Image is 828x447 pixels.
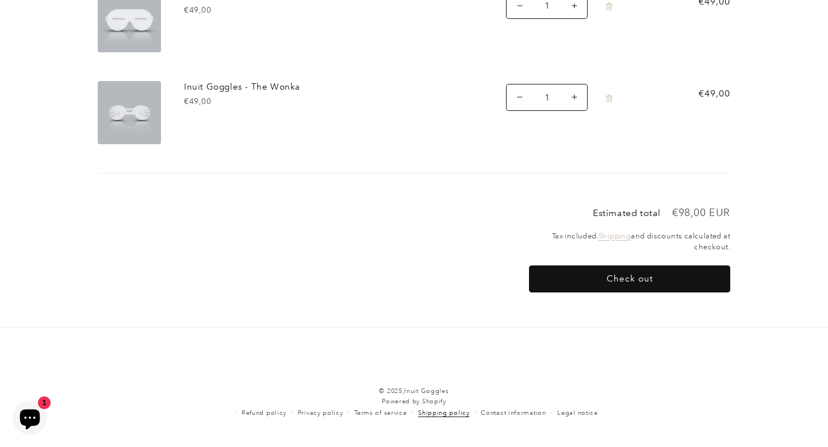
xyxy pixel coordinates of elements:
div: €49,00 [184,4,356,16]
span: €49,00 [683,87,730,101]
a: Shipping policy [418,407,470,418]
a: Inuit Goggles [404,387,448,395]
inbox-online-store-chat: Shopify online store chat [9,400,51,438]
img: Frontal view Inuit Snow Goggles the Wonka [98,81,161,144]
p: €98,00 EUR [672,207,730,218]
a: Inuit Goggles - The Wonka [184,81,356,93]
a: Privacy policy [298,407,343,418]
a: Refund policy [241,407,286,418]
small: © 2025, [230,386,598,396]
input: Quantity for Inuit Goggles - The Wonka [532,84,561,111]
div: €49,00 [184,95,356,107]
a: Powered by Shopify [382,397,446,405]
a: Remove Inuit Goggles - The Wonka [599,84,619,113]
a: Contact information [481,407,546,418]
a: Shipping [599,232,631,240]
button: Check out [529,265,730,292]
small: Tax included. and discounts calculated at checkout. [529,230,730,253]
a: Legal notice [557,407,597,418]
a: Terms of service [354,407,407,418]
h2: Estimated total [593,209,661,218]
